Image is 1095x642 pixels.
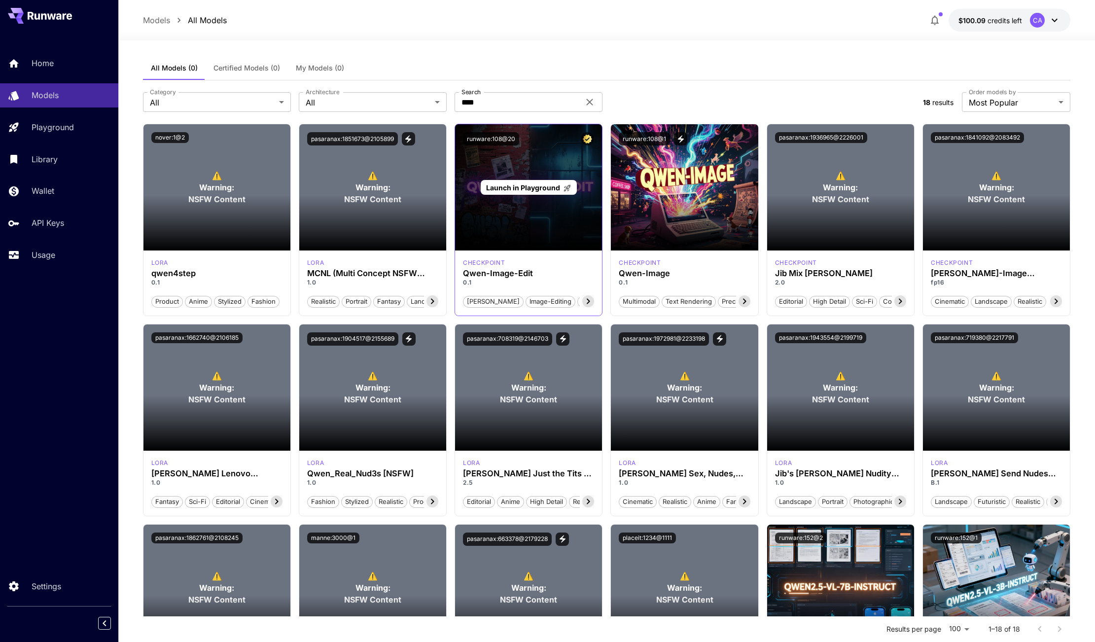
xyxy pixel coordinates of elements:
button: Realistic [1014,295,1046,308]
span: 18 [923,98,930,107]
span: All Models (0) [151,64,198,72]
nav: breadcrumb [143,14,227,26]
p: lora [151,258,168,267]
button: [PERSON_NAME] [463,295,524,308]
button: Fashion [247,295,280,308]
span: Warning: [823,181,858,193]
button: Realistic [375,495,407,508]
button: $100.09149CA [949,9,1070,32]
button: Text rendering [662,295,716,308]
span: Fantasy [723,497,753,507]
span: Landscape [776,497,815,507]
a: All Models [188,14,227,26]
span: ⚠️ [212,370,222,382]
span: NSFW Content [188,594,246,606]
span: Editorial [776,297,807,307]
span: ⚠️ [836,170,846,181]
div: Qwen Send Nudes [NSFW] [931,469,1062,478]
div: Qwen Image [619,459,636,467]
div: Qwen Image [151,258,168,267]
h3: Qwen-Image [619,269,750,278]
button: Certified Model – Vetted for best performance and includes a commercial license. [581,132,594,145]
h3: [PERSON_NAME] Just the Tits - Dynamic Breasts [NSFW] [463,469,594,478]
button: Realistic [569,495,601,508]
button: Landscape [931,495,972,508]
span: NSFW Content [500,393,557,405]
span: NSFW Content [968,193,1025,205]
button: Photographic [849,495,898,508]
span: Landscape [931,497,971,507]
div: To view NSFW models, adjust the filter settings and toggle the option on. [767,324,914,451]
span: Anime [185,297,212,307]
div: To view NSFW models, adjust the filter settings and toggle the option on. [767,124,914,250]
span: ⚠️ [368,370,378,382]
button: Cinematic [931,295,969,308]
button: manne:3000@1 [307,533,359,543]
h3: Jib's [PERSON_NAME] Nudity Fixer [PERSON_NAME] [775,469,906,478]
button: Stylized [214,295,246,308]
span: Warning: [355,582,390,594]
button: Editorial [775,295,807,308]
span: Realistic [1014,297,1046,307]
span: Sci-Fi [852,297,877,307]
p: 1.0 [619,478,750,487]
span: Landscape [407,297,447,307]
button: Anime [497,495,524,508]
span: Warning: [511,582,546,594]
button: Realistic [1012,495,1044,508]
button: placeit:1234@1111 [619,533,676,543]
p: 0.1 [151,278,283,287]
div: Qwen-Image nunchaku [931,269,1062,278]
span: $100.09 [958,16,988,25]
span: ⚠️ [524,370,533,382]
button: Anime [693,495,720,508]
span: ⚠️ [680,570,690,582]
span: Realistic [659,497,691,507]
span: Realistic [375,497,407,507]
p: checkpoint [619,258,661,267]
span: All [150,97,275,108]
p: Playground [32,121,74,133]
button: Fantasy [722,495,754,508]
button: Precise text [718,295,763,308]
button: pasaranax:1904517@2155689 [307,332,398,346]
button: pasaranax:1841092@2083492 [931,132,1024,143]
div: qwen4step [151,269,283,278]
span: Portrait [818,497,847,507]
span: NSFW Content [344,594,401,606]
div: QWEN Lenovo UltraReal [151,469,283,478]
div: To view NSFW models, adjust the filter settings and toggle the option on. [455,324,602,451]
button: Cinematic [619,495,657,508]
span: Portrait [342,297,371,307]
button: bilingual-text [577,295,626,308]
span: ⚠️ [991,370,1001,382]
button: Collapse sidebar [98,617,111,630]
span: ⚠️ [212,170,222,181]
button: View trigger words [556,332,569,346]
button: Landscape [971,295,1012,308]
label: Architecture [306,88,339,96]
h3: Jib Mix [PERSON_NAME] [775,269,906,278]
p: Library [32,153,58,165]
span: Warning: [979,382,1014,393]
button: image-editing [526,295,575,308]
button: High Detail [526,495,567,508]
span: Warning: [199,382,234,393]
p: 0.1 [463,278,594,287]
span: ⚠️ [836,370,846,382]
p: Settings [32,580,61,592]
span: NSFW Content [812,393,869,405]
span: High Detail [527,497,566,507]
span: NSFW Content [188,393,246,405]
span: Portrait [1047,497,1075,507]
button: View trigger words [556,533,569,546]
span: Photographic [850,497,897,507]
label: Search [461,88,481,96]
p: 1–18 of 18 [989,624,1020,634]
span: Warning: [979,181,1014,193]
div: To view NSFW models, adjust the filter settings and toggle the option on. [923,324,1070,451]
span: High Detail [810,297,849,307]
h3: Qwen_Real_Nud3s [NSFW] [307,469,438,478]
span: NSFW Content [188,193,246,205]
